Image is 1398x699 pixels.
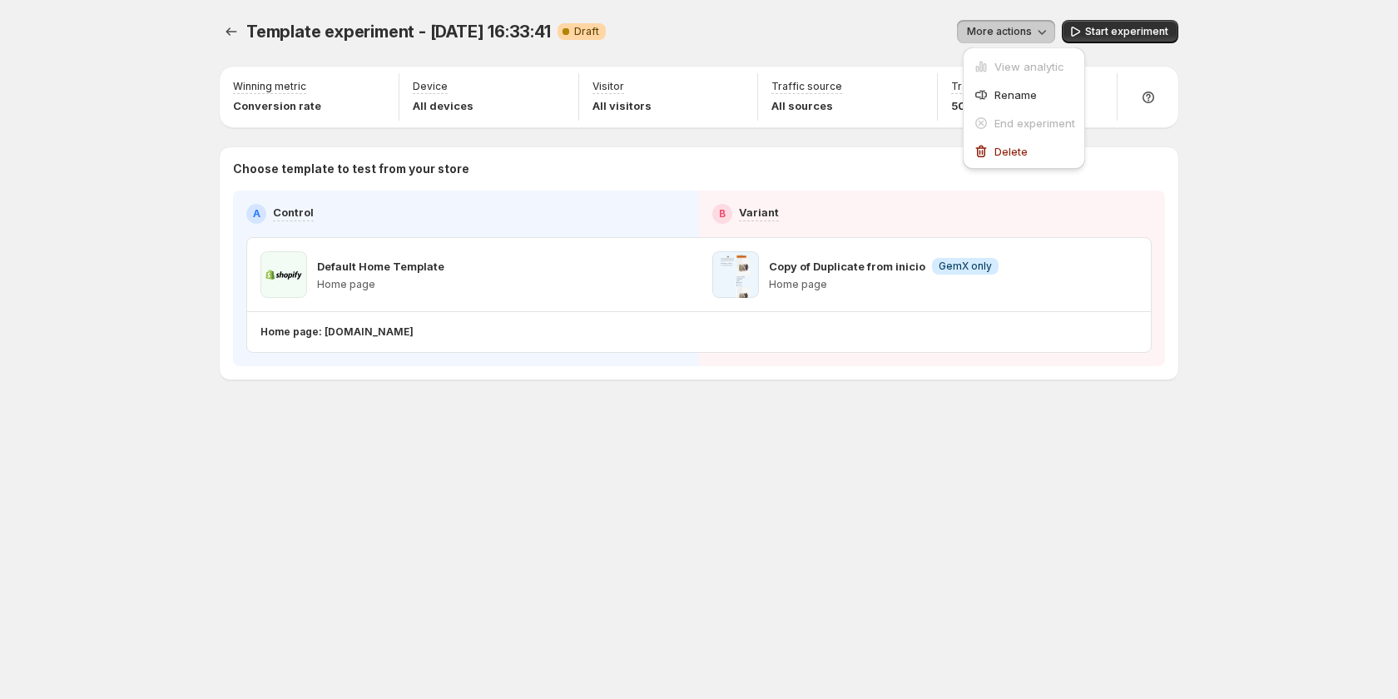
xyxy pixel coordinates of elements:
[220,20,243,43] button: Experiments
[967,25,1032,38] span: More actions
[592,80,624,93] p: Visitor
[233,80,306,93] p: Winning metric
[994,60,1064,73] span: View analytic
[719,207,726,221] h2: B
[246,22,551,42] span: Template experiment - [DATE] 16:33:41
[317,258,444,275] p: Default Home Template
[1085,25,1168,38] span: Start experiment
[771,97,842,114] p: All sources
[968,81,1080,107] button: Rename
[994,145,1028,158] span: Delete
[771,80,842,93] p: Traffic source
[260,251,307,298] img: Default Home Template
[951,97,1008,114] p: 50 - 50
[939,260,992,273] span: GemX only
[994,88,1037,102] span: Rename
[413,97,473,114] p: All devices
[712,251,759,298] img: Copy of Duplicate from inicio
[317,278,444,291] p: Home page
[968,137,1080,164] button: Delete
[994,116,1075,130] span: End experiment
[260,325,414,339] p: Home page: [DOMAIN_NAME]
[273,204,314,221] p: Control
[233,97,321,114] p: Conversion rate
[957,20,1055,43] button: More actions
[968,109,1080,136] button: End experiment
[253,207,260,221] h2: A
[592,97,652,114] p: All visitors
[769,278,999,291] p: Home page
[968,52,1080,79] button: View analytic
[769,258,925,275] p: Copy of Duplicate from inicio
[739,204,779,221] p: Variant
[413,80,448,93] p: Device
[233,161,1165,177] p: Choose template to test from your store
[574,25,599,38] span: Draft
[951,80,1008,93] p: Traffic split
[1062,20,1178,43] button: Start experiment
